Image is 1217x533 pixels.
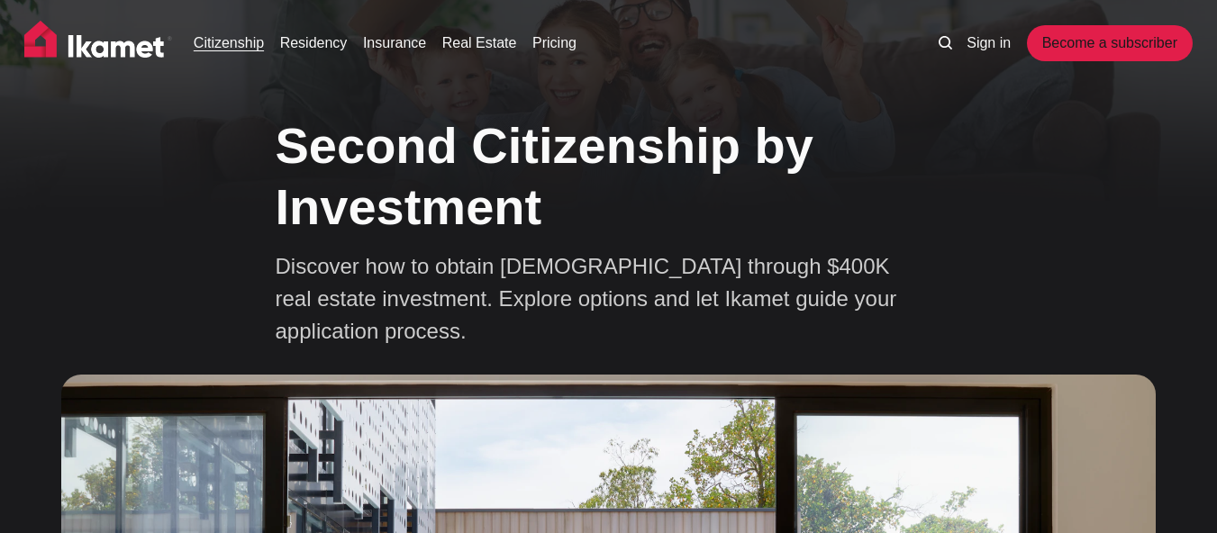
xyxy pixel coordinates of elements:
[194,32,264,54] a: Citizenship
[967,32,1011,54] a: Sign in
[24,21,172,66] img: Ikamet home
[276,250,906,348] p: Discover how to obtain [DEMOGRAPHIC_DATA] through $400K real estate investment. Explore options a...
[442,32,517,54] a: Real Estate
[363,32,426,54] a: Insurance
[532,32,577,54] a: Pricing
[1027,25,1193,61] a: Become a subscriber
[280,32,348,54] a: Residency
[276,115,942,236] h1: Second Citizenship by Investment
